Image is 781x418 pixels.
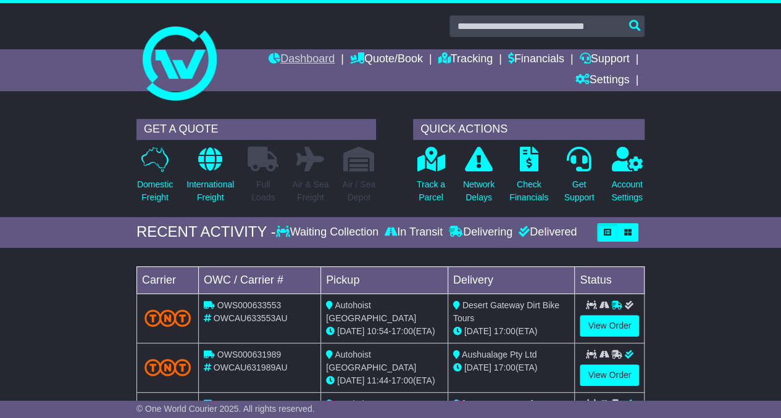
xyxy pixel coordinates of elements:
a: GetSupport [563,146,595,211]
span: Desert Gateway Dirt Bike Tours [453,300,559,323]
span: [DATE] [464,326,491,336]
a: NetworkDelays [462,146,495,211]
p: Network Delays [463,178,495,204]
span: 17:00 [391,326,413,336]
td: Delivery [448,266,575,293]
a: InternationalFreight [186,146,235,211]
div: - (ETA) [326,374,443,387]
div: Delivered [516,226,577,239]
span: OWCAU631989AU [214,363,288,372]
td: Carrier [136,266,198,293]
p: Full Loads [248,178,278,204]
span: [DATE] [464,363,491,372]
a: Quote/Book [350,49,423,70]
p: Get Support [564,178,594,204]
div: (ETA) [453,361,570,374]
div: - (ETA) [326,325,443,338]
a: View Order [580,315,639,337]
a: DomesticFreight [136,146,173,211]
span: Autohoist [GEOGRAPHIC_DATA] [326,350,416,372]
span: OWS000633553 [217,300,282,310]
p: Air & Sea Freight [292,178,328,204]
p: Check Financials [509,178,548,204]
a: Support [579,49,629,70]
td: Status [575,266,645,293]
span: [DATE] [337,375,364,385]
span: [DATE] [337,326,364,336]
a: View Order [580,364,639,386]
div: (ETA) [453,325,570,338]
span: OWCAU633553AU [214,313,288,323]
span: 11:44 [367,375,388,385]
span: OWS000629642 [217,399,282,409]
a: Financials [508,49,564,70]
span: 17:00 [494,363,516,372]
span: Autohoist [GEOGRAPHIC_DATA] [326,300,416,323]
div: GET A QUOTE [136,119,376,140]
p: Track a Parcel [417,178,445,204]
img: TNT_Domestic.png [144,359,191,375]
span: Aushualage Pty Ltd [462,350,537,359]
td: OWC / Carrier # [198,266,320,293]
img: TNT_Domestic.png [144,309,191,326]
a: Dashboard [269,49,335,70]
span: 10:54 [367,326,388,336]
p: Domestic Freight [137,178,173,204]
td: Pickup [321,266,448,293]
p: Account Settings [611,178,643,204]
div: Waiting Collection [276,226,382,239]
span: OWS000631989 [217,350,282,359]
div: QUICK ACTIONS [413,119,645,140]
a: CheckFinancials [509,146,549,211]
p: International Freight [186,178,234,204]
div: Delivering [446,226,516,239]
a: AccountSettings [611,146,643,211]
p: Air / Sea Depot [342,178,375,204]
span: 17:00 [494,326,516,336]
div: In Transit [382,226,446,239]
span: © One World Courier 2025. All rights reserved. [136,404,315,414]
div: RECENT ACTIVITY - [136,223,276,241]
a: Settings [575,70,629,91]
span: 17:00 [391,375,413,385]
span: [PERSON_NAME] [462,399,533,409]
a: Track aParcel [416,146,446,211]
a: Tracking [438,49,493,70]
